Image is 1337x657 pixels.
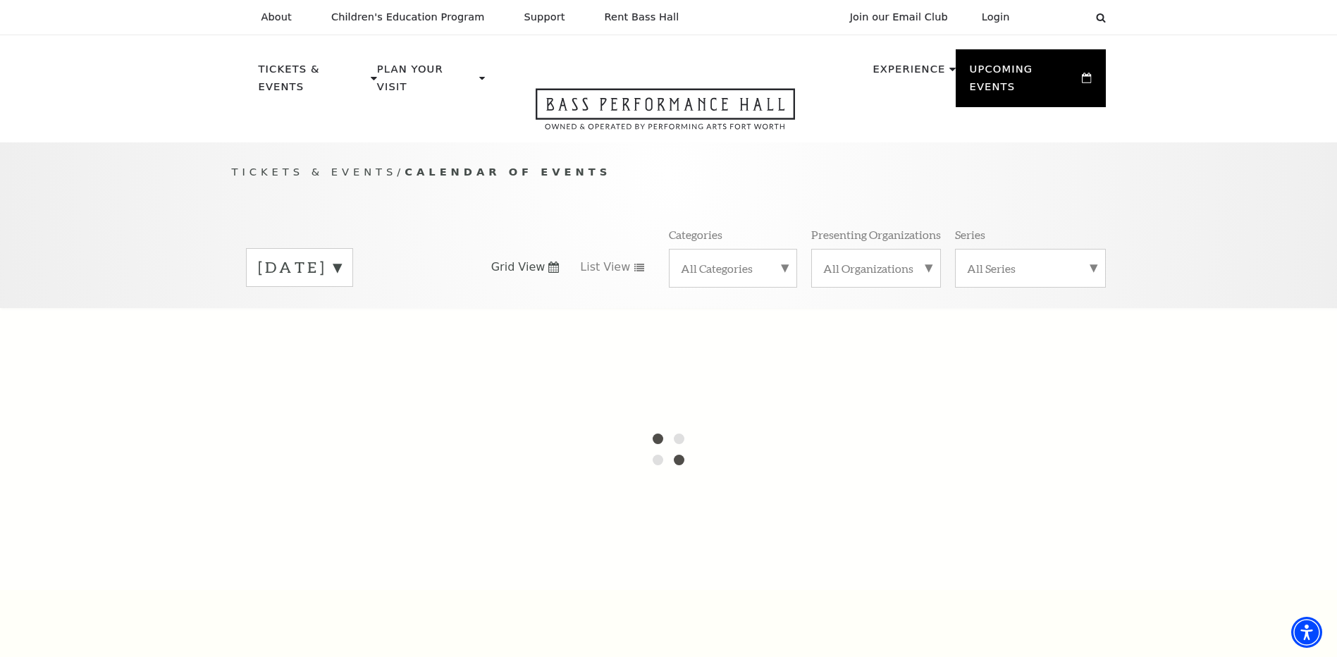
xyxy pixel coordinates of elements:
[823,261,929,276] label: All Organizations
[970,61,1079,104] p: Upcoming Events
[1033,11,1083,24] select: Select:
[955,227,985,242] p: Series
[331,11,485,23] p: Children's Education Program
[405,166,611,178] span: Calendar of Events
[1291,617,1322,648] div: Accessibility Menu
[681,261,785,276] label: All Categories
[485,88,846,142] a: Open this option
[811,227,941,242] p: Presenting Organizations
[524,11,565,23] p: Support
[873,61,945,86] p: Experience
[259,61,368,104] p: Tickets & Events
[967,261,1094,276] label: All Series
[261,11,292,23] p: About
[232,166,398,178] span: Tickets & Events
[669,227,722,242] p: Categories
[377,61,476,104] p: Plan Your Visit
[232,164,1106,181] p: /
[580,259,630,275] span: List View
[605,11,679,23] p: Rent Bass Hall
[258,257,341,278] label: [DATE]
[491,259,546,275] span: Grid View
